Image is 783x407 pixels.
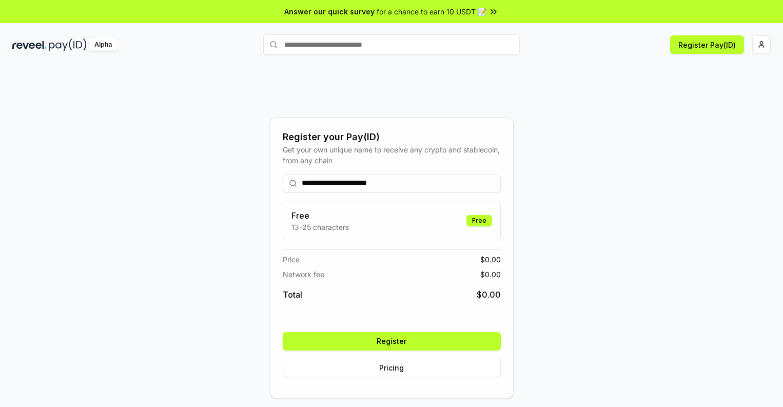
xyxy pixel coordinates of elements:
[480,254,501,265] span: $ 0.00
[477,288,501,301] span: $ 0.00
[12,38,47,51] img: reveel_dark
[283,332,501,351] button: Register
[284,6,375,17] span: Answer our quick survey
[480,269,501,280] span: $ 0.00
[283,144,501,166] div: Get your own unique name to receive any crypto and stablecoin, from any chain
[283,288,302,301] span: Total
[283,254,300,265] span: Price
[283,269,324,280] span: Network fee
[283,359,501,377] button: Pricing
[291,222,349,232] p: 13-25 characters
[283,130,501,144] div: Register your Pay(ID)
[670,35,744,54] button: Register Pay(ID)
[49,38,87,51] img: pay_id
[291,209,349,222] h3: Free
[89,38,118,51] div: Alpha
[466,215,492,226] div: Free
[377,6,486,17] span: for a chance to earn 10 USDT 📝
